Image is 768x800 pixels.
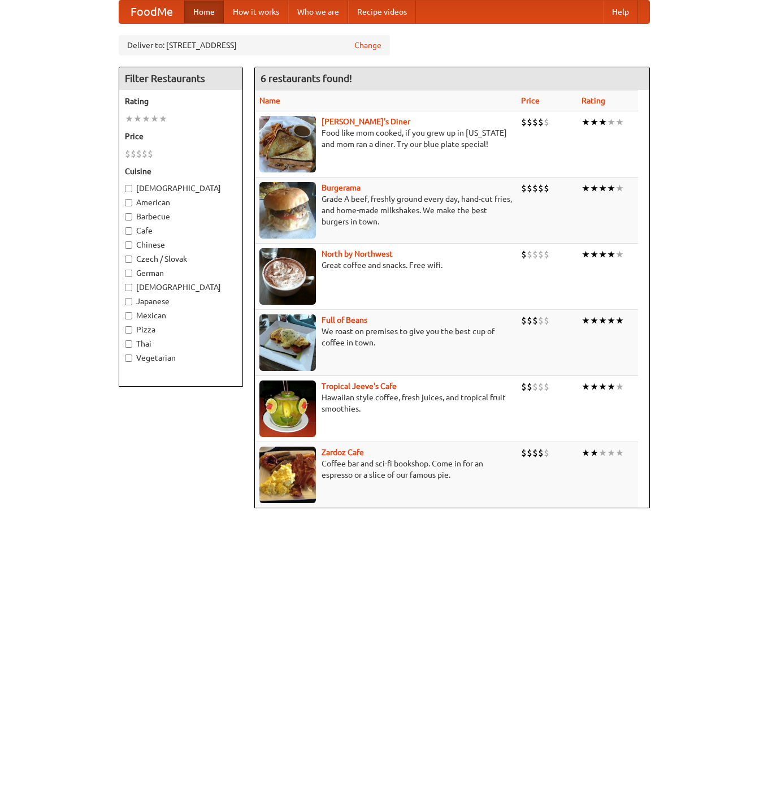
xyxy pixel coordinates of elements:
[259,392,512,414] p: Hawaiian style coffee, fresh juices, and tropical fruit smoothies.
[544,182,549,194] li: $
[544,116,549,128] li: $
[590,248,598,261] li: ★
[582,248,590,261] li: ★
[142,113,150,125] li: ★
[125,213,132,220] input: Barbecue
[607,447,615,459] li: ★
[598,182,607,194] li: ★
[125,340,132,348] input: Thai
[125,225,237,236] label: Cafe
[125,211,237,222] label: Barbecue
[125,183,237,194] label: [DEMOGRAPHIC_DATA]
[125,256,132,263] input: Czech / Slovak
[532,314,538,327] li: $
[125,326,132,334] input: Pizza
[322,117,410,126] a: [PERSON_NAME]'s Diner
[125,298,132,305] input: Japanese
[259,260,512,271] p: Great coffee and snacks. Free wifi.
[125,310,237,321] label: Mexican
[322,249,393,258] b: North by Northwest
[259,96,280,105] a: Name
[582,380,590,393] li: ★
[125,267,237,279] label: German
[521,116,527,128] li: $
[259,458,512,481] p: Coffee bar and sci-fi bookshop. Come in for an espresso or a slice of our famous pie.
[607,116,615,128] li: ★
[607,248,615,261] li: ★
[538,116,544,128] li: $
[544,380,549,393] li: $
[259,314,316,371] img: beans.jpg
[532,182,538,194] li: $
[532,447,538,459] li: $
[538,248,544,261] li: $
[348,1,416,23] a: Recipe videos
[544,248,549,261] li: $
[590,447,598,459] li: ★
[125,96,237,107] h5: Rating
[527,248,532,261] li: $
[527,182,532,194] li: $
[125,338,237,349] label: Thai
[521,182,527,194] li: $
[538,182,544,194] li: $
[582,447,590,459] li: ★
[259,127,512,150] p: Food like mom cooked, if you grew up in [US_STATE] and mom ran a diner. Try our blue plate special!
[598,116,607,128] li: ★
[125,296,237,307] label: Japanese
[159,113,167,125] li: ★
[544,314,549,327] li: $
[521,447,527,459] li: $
[125,241,132,249] input: Chinese
[136,148,142,160] li: $
[582,96,605,105] a: Rating
[598,380,607,393] li: ★
[125,113,133,125] li: ★
[288,1,348,23] a: Who we are
[142,148,147,160] li: $
[538,380,544,393] li: $
[527,116,532,128] li: $
[125,284,132,291] input: [DEMOGRAPHIC_DATA]
[119,1,184,23] a: FoodMe
[582,116,590,128] li: ★
[131,148,136,160] li: $
[598,248,607,261] li: ★
[125,354,132,362] input: Vegetarian
[125,131,237,142] h5: Price
[224,1,288,23] a: How it works
[615,248,624,261] li: ★
[125,148,131,160] li: $
[521,314,527,327] li: $
[598,447,607,459] li: ★
[322,315,367,325] a: Full of Beans
[125,270,132,277] input: German
[259,182,316,239] img: burgerama.jpg
[322,382,397,391] a: Tropical Jeeve's Cafe
[615,314,624,327] li: ★
[125,166,237,177] h5: Cuisine
[590,314,598,327] li: ★
[125,312,132,319] input: Mexican
[125,239,237,250] label: Chinese
[147,148,153,160] li: $
[615,380,624,393] li: ★
[582,314,590,327] li: ★
[133,113,142,125] li: ★
[125,282,237,293] label: [DEMOGRAPHIC_DATA]
[538,447,544,459] li: $
[354,40,381,51] a: Change
[119,35,390,55] div: Deliver to: [STREET_ADDRESS]
[532,116,538,128] li: $
[150,113,159,125] li: ★
[521,248,527,261] li: $
[615,182,624,194] li: ★
[538,314,544,327] li: $
[532,248,538,261] li: $
[527,380,532,393] li: $
[259,116,316,172] img: sallys.jpg
[598,314,607,327] li: ★
[322,183,361,192] a: Burgerama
